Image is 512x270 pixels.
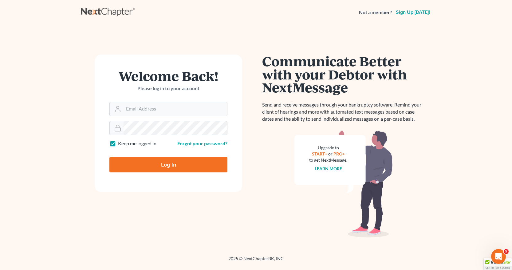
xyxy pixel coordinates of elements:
[359,9,392,16] strong: Not a member?
[109,157,227,172] input: Log In
[315,166,342,171] a: Learn more
[309,145,347,151] div: Upgrade to
[177,140,227,146] a: Forgot your password?
[262,54,425,94] h1: Communicate Better with your Debtor with NextMessage
[309,157,347,163] div: to get NextMessage.
[328,151,333,156] span: or
[484,258,512,270] div: TrustedSite Certified
[262,101,425,123] p: Send and receive messages through your bankruptcy software. Remind your client of hearings and mo...
[395,10,431,15] a: Sign up [DATE]!
[109,69,227,83] h1: Welcome Back!
[491,249,506,264] iframe: Intercom live chat
[294,130,393,238] img: nextmessage_bg-59042aed3d76b12b5cd301f8e5b87938c9018125f34e5fa2b7a6b67550977c72.svg
[333,151,345,156] a: PRO+
[81,256,431,267] div: 2025 © NextChapterBK, INC
[124,102,227,116] input: Email Address
[118,140,156,147] label: Keep me logged in
[312,151,327,156] a: START+
[504,249,509,254] span: 5
[109,85,227,92] p: Please log in to your account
